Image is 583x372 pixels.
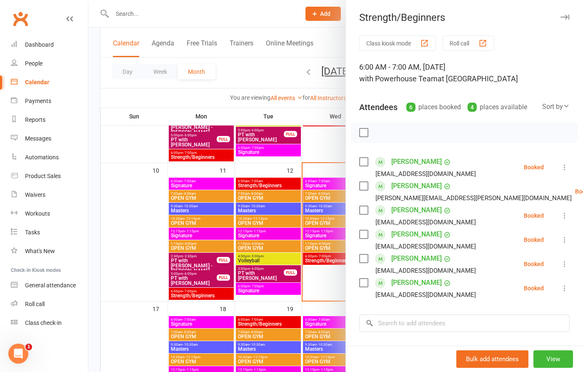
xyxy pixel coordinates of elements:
[375,217,476,228] div: [EMAIL_ADDRESS][DOMAIN_NAME]
[375,193,572,204] div: [PERSON_NAME][EMAIL_ADDRESS][PERSON_NAME][DOMAIN_NAME]
[524,261,544,267] div: Booked
[359,74,438,83] span: with Powerhouse Team
[11,242,88,261] a: What's New
[11,276,88,295] a: General attendance kiosk mode
[25,98,51,104] div: Payments
[11,314,88,332] a: Class kiosk mode
[25,229,40,236] div: Tasks
[25,301,45,307] div: Roll call
[533,350,573,368] button: View
[524,237,544,243] div: Booked
[375,168,476,179] div: [EMAIL_ADDRESS][DOMAIN_NAME]
[25,173,61,179] div: Product Sales
[438,74,518,83] span: at [GEOGRAPHIC_DATA]
[359,35,436,51] button: Class kiosk mode
[11,223,88,242] a: Tasks
[25,60,43,67] div: People
[11,148,88,167] a: Automations
[25,41,54,48] div: Dashboard
[359,61,570,85] div: 6:00 AM - 7:00 AM, [DATE]
[25,191,45,198] div: Waivers
[25,248,55,254] div: What's New
[11,73,88,92] a: Calendar
[468,101,527,113] div: places available
[359,101,398,113] div: Attendees
[11,54,88,73] a: People
[542,101,570,112] div: Sort by
[391,228,442,241] a: [PERSON_NAME]
[524,213,544,219] div: Booked
[25,282,76,289] div: General attendance
[359,314,570,332] input: Search to add attendees
[10,8,31,29] a: Clubworx
[391,252,442,265] a: [PERSON_NAME]
[391,155,442,168] a: [PERSON_NAME]
[11,295,88,314] a: Roll call
[443,35,494,51] button: Roll call
[391,276,442,289] a: [PERSON_NAME]
[25,154,59,161] div: Automations
[11,129,88,148] a: Messages
[11,92,88,111] a: Payments
[25,344,32,350] span: 1
[8,344,28,364] iframe: Intercom live chat
[375,289,476,300] div: [EMAIL_ADDRESS][DOMAIN_NAME]
[468,103,477,112] div: 4
[375,265,476,276] div: [EMAIL_ADDRESS][DOMAIN_NAME]
[346,12,583,23] div: Strength/Beginners
[25,135,51,142] div: Messages
[375,241,476,252] div: [EMAIL_ADDRESS][DOMAIN_NAME]
[25,319,62,326] div: Class check-in
[25,116,45,123] div: Reports
[11,167,88,186] a: Product Sales
[11,111,88,129] a: Reports
[25,210,50,217] div: Workouts
[11,204,88,223] a: Workouts
[25,79,49,85] div: Calendar
[11,186,88,204] a: Waivers
[406,101,461,113] div: places booked
[406,103,415,112] div: 6
[391,179,442,193] a: [PERSON_NAME]
[524,285,544,291] div: Booked
[456,350,528,368] button: Bulk add attendees
[391,204,442,217] a: [PERSON_NAME]
[11,35,88,54] a: Dashboard
[524,164,544,170] div: Booked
